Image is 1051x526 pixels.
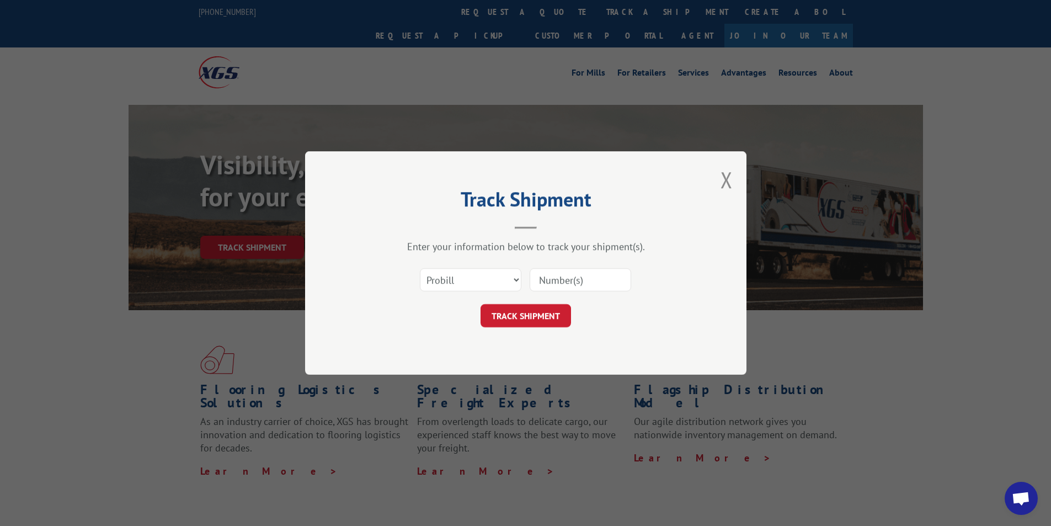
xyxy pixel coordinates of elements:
[360,192,691,212] h2: Track Shipment
[481,304,571,327] button: TRACK SHIPMENT
[530,268,631,291] input: Number(s)
[360,240,691,253] div: Enter your information below to track your shipment(s).
[1005,482,1038,515] div: Open chat
[721,165,733,194] button: Close modal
